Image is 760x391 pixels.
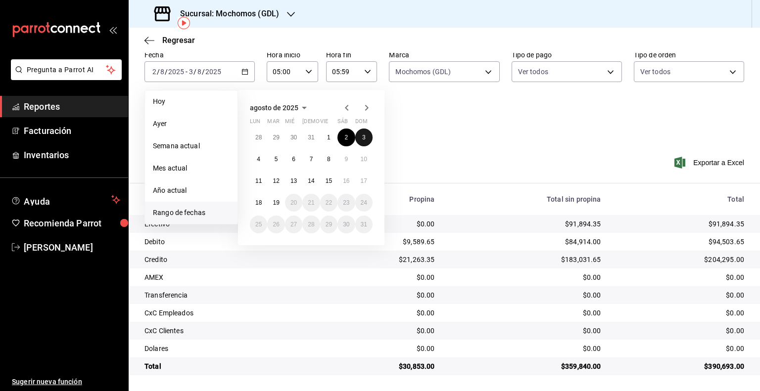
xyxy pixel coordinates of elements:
div: $0.00 [328,344,434,353]
button: 28 de julio de 2025 [250,129,267,146]
abbr: 28 de julio de 2025 [255,134,262,141]
abbr: domingo [355,118,368,129]
button: 29 de julio de 2025 [267,129,285,146]
abbr: 3 de agosto de 2025 [362,134,366,141]
label: Fecha [144,51,255,58]
abbr: 31 de agosto de 2025 [361,221,367,228]
button: 30 de julio de 2025 [285,129,302,146]
div: $0.00 [451,344,601,353]
input: -- [197,68,202,76]
span: Regresar [162,36,195,45]
button: 17 de agosto de 2025 [355,172,373,190]
div: $0.00 [451,272,601,282]
div: $0.00 [451,308,601,318]
abbr: jueves [302,118,361,129]
abbr: 14 de agosto de 2025 [308,177,314,184]
span: Reportes [24,100,120,113]
button: open_drawer_menu [109,26,117,34]
div: $0.00 [617,308,744,318]
button: 3 de agosto de 2025 [355,129,373,146]
span: Inventarios [24,148,120,162]
button: 27 de agosto de 2025 [285,216,302,233]
label: Hora inicio [267,51,318,58]
abbr: viernes [320,118,328,129]
div: $91,894.35 [451,219,601,229]
div: CxC Clientes [144,326,312,336]
button: 28 de agosto de 2025 [302,216,320,233]
span: Pregunta a Parrot AI [27,65,106,75]
span: Mes actual [153,163,230,174]
span: Año actual [153,185,230,196]
h3: Sucursal: Mochomos (GDL) [172,8,279,20]
button: 12 de agosto de 2025 [267,172,285,190]
span: - [186,68,188,76]
abbr: 10 de agosto de 2025 [361,156,367,163]
abbr: martes [267,118,279,129]
div: $0.00 [617,326,744,336]
abbr: 7 de agosto de 2025 [310,156,313,163]
button: 8 de agosto de 2025 [320,150,337,168]
div: $0.00 [328,326,434,336]
input: ---- [168,68,185,76]
abbr: 19 de agosto de 2025 [273,199,279,206]
abbr: 31 de julio de 2025 [308,134,314,141]
button: 19 de agosto de 2025 [267,194,285,212]
span: / [193,68,196,76]
div: $30,853.00 [328,361,434,371]
abbr: 29 de agosto de 2025 [326,221,332,228]
abbr: 12 de agosto de 2025 [273,177,279,184]
span: Sugerir nueva función [12,377,120,387]
button: 5 de agosto de 2025 [267,150,285,168]
abbr: 30 de agosto de 2025 [343,221,349,228]
button: 22 de agosto de 2025 [320,194,337,212]
input: -- [152,68,157,76]
span: / [165,68,168,76]
label: Hora fin [326,51,378,58]
img: Tooltip marker [178,17,190,29]
abbr: sábado [337,118,348,129]
button: 29 de agosto de 2025 [320,216,337,233]
abbr: 23 de agosto de 2025 [343,199,349,206]
button: 18 de agosto de 2025 [250,194,267,212]
button: 9 de agosto de 2025 [337,150,355,168]
abbr: 11 de agosto de 2025 [255,177,262,184]
div: $359,840.00 [451,361,601,371]
div: $0.00 [328,272,434,282]
button: Regresar [144,36,195,45]
div: Transferencia [144,290,312,300]
div: $0.00 [617,290,744,300]
abbr: 13 de agosto de 2025 [290,177,297,184]
abbr: 1 de agosto de 2025 [327,134,331,141]
span: Semana actual [153,141,230,151]
label: Tipo de pago [512,51,622,58]
button: 7 de agosto de 2025 [302,150,320,168]
abbr: miércoles [285,118,294,129]
input: ---- [205,68,222,76]
abbr: 21 de agosto de 2025 [308,199,314,206]
button: 24 de agosto de 2025 [355,194,373,212]
div: $0.00 [451,326,601,336]
button: 30 de agosto de 2025 [337,216,355,233]
div: Debito [144,237,312,247]
div: $91,894.35 [617,219,744,229]
div: $390,693.00 [617,361,744,371]
div: $0.00 [617,272,744,282]
abbr: 5 de agosto de 2025 [275,156,278,163]
div: $0.00 [328,308,434,318]
abbr: 20 de agosto de 2025 [290,199,297,206]
abbr: 15 de agosto de 2025 [326,177,332,184]
button: 25 de agosto de 2025 [250,216,267,233]
abbr: lunes [250,118,260,129]
div: Total sin propina [451,195,601,203]
button: 20 de agosto de 2025 [285,194,302,212]
span: Ayer [153,119,230,129]
div: CxC Empleados [144,308,312,318]
button: Pregunta a Parrot AI [11,59,122,80]
span: [PERSON_NAME] [24,241,120,254]
abbr: 26 de agosto de 2025 [273,221,279,228]
span: Hoy [153,96,230,107]
div: $204,295.00 [617,255,744,264]
abbr: 18 de agosto de 2025 [255,199,262,206]
span: / [157,68,160,76]
button: 13 de agosto de 2025 [285,172,302,190]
